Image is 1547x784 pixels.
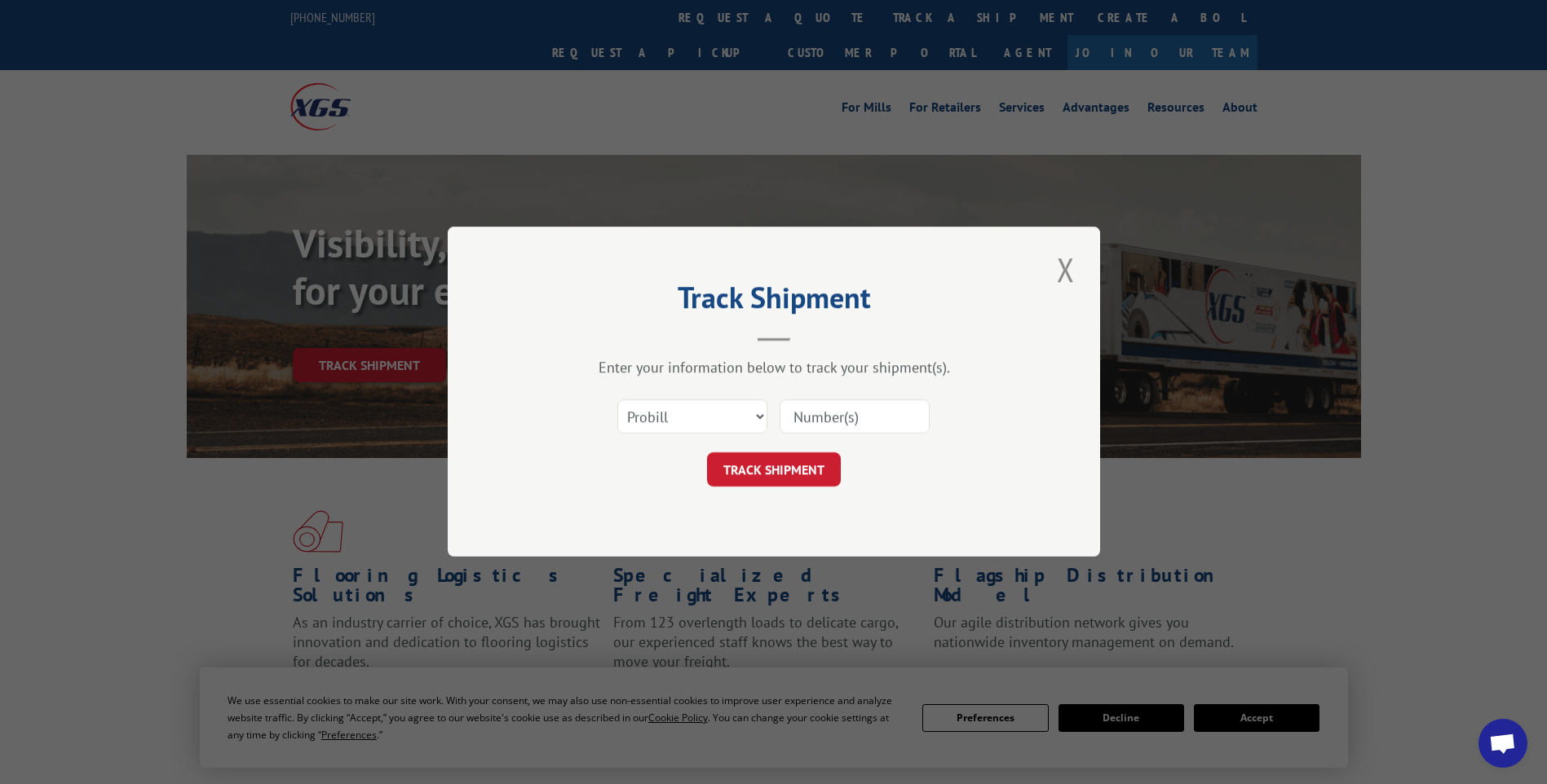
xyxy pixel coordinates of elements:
[707,453,841,487] button: TRACK SHIPMENT
[1052,247,1080,292] button: Close modal
[780,400,930,434] input: Number(s)
[529,359,1019,377] div: Enter your information below to track your shipment(s).
[1478,719,1527,768] a: Open chat
[529,286,1019,317] h2: Track Shipment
